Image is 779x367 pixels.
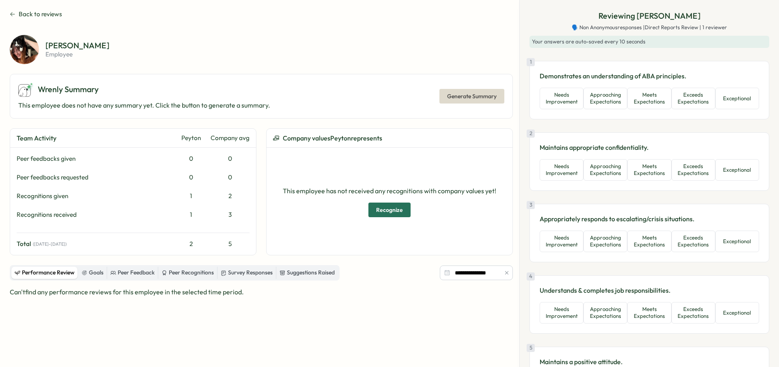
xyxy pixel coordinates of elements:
[439,89,504,104] button: Generate Summary
[17,154,172,163] div: Peer feedbacks given
[671,231,715,252] button: Exceeds Expectations
[583,231,627,252] button: Approaching Expectations
[540,231,583,252] button: Needs Improvement
[598,10,701,22] p: Reviewing [PERSON_NAME]
[175,173,207,182] div: 0
[540,142,759,153] p: Maintains appropriate confidentiality.
[527,130,535,138] div: 2
[10,288,244,296] span: Can't find any performance reviews for this employee in the selected time period.
[221,268,273,277] div: Survey Responses
[527,344,535,352] div: 5
[175,240,207,248] div: 2
[583,302,627,324] button: Approaching Expectations
[540,214,759,224] p: Appropriately responds to escalating/crisis situations.
[175,134,207,142] div: Peyton
[211,134,250,142] div: Company avg
[280,268,335,277] div: Suggestions Raised
[540,88,583,109] button: Needs Improvement
[82,268,103,277] div: Goals
[715,159,759,181] button: Exceptional
[540,302,583,324] button: Needs Improvement
[10,10,62,19] button: Back to reviews
[583,88,627,109] button: Approaching Expectations
[715,231,759,252] button: Exceptional
[18,100,270,110] p: This employee does not have any summary yet. Click the button to generate a summary.
[527,272,535,281] div: 4
[627,302,671,324] button: Meets Expectations
[17,192,172,201] div: Recognitions given
[175,192,207,201] div: 1
[572,24,727,31] span: 🗣️ Non Anonymous responses | Direct Reports Review | 1 reviewer
[376,203,403,217] span: Recognize
[17,240,31,248] span: Total
[671,159,715,181] button: Exceeds Expectations
[527,201,535,209] div: 3
[627,88,671,109] button: Meets Expectations
[211,173,250,182] div: 0
[211,210,250,219] div: 3
[110,268,155,277] div: Peer Feedback
[715,302,759,324] button: Exceptional
[38,83,99,96] span: Wrenly Summary
[540,159,583,181] button: Needs Improvement
[17,210,172,219] div: Recognitions received
[627,231,671,252] button: Meets Expectations
[211,240,250,248] div: 5
[527,58,535,66] div: 1
[17,133,172,143] div: Team Activity
[283,133,382,143] span: Company values Peyton represents
[627,159,671,181] button: Meets Expectations
[19,10,62,19] span: Back to reviews
[283,186,496,196] p: This employee has not received any recognitions with company values yet!
[447,89,497,103] span: Generate Summary
[368,203,411,217] button: Recognize
[211,154,250,163] div: 0
[540,71,759,81] p: Demonstrates an understanding of ABA principles.
[532,38,646,45] span: Your answers are auto-saved every 10 seconds
[671,302,715,324] button: Exceeds Expectations
[211,192,250,201] div: 2
[17,173,172,182] div: Peer feedbacks requested
[671,88,715,109] button: Exceeds Expectations
[161,268,214,277] div: Peer Recognitions
[15,268,75,277] div: Performance Review
[715,88,759,109] button: Exceptional
[583,159,627,181] button: Approaching Expectations
[45,41,110,50] p: [PERSON_NAME]
[175,210,207,219] div: 1
[45,51,110,57] p: employee
[175,154,207,163] div: 0
[33,242,67,247] span: ( [DATE] - [DATE] )
[540,357,759,367] p: Maintains a positive attitude.
[540,285,759,296] p: Understands & completes job responsibilities.
[10,35,39,64] img: Peyton Pfeiffer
